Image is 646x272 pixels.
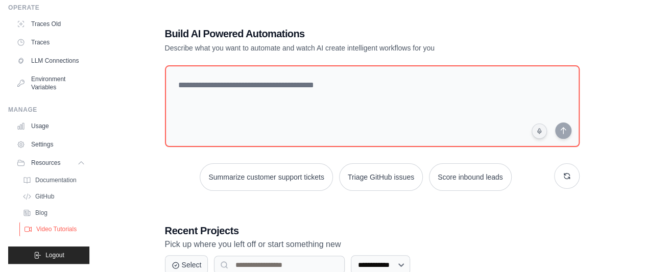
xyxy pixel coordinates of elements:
[35,176,77,184] span: Documentation
[18,206,89,220] a: Blog
[35,192,54,201] span: GitHub
[532,123,547,139] button: Click to speak your automation idea
[12,155,89,171] button: Resources
[8,246,89,264] button: Logout
[595,223,646,272] iframe: Chat Widget
[36,225,77,233] span: Video Tutorials
[429,163,512,191] button: Score inbound leads
[12,118,89,134] a: Usage
[31,159,60,167] span: Resources
[12,34,89,51] a: Traces
[45,251,64,259] span: Logout
[165,27,508,41] h1: Build AI Powered Automations
[12,136,89,153] a: Settings
[12,53,89,69] a: LLM Connections
[12,71,89,95] a: Environment Variables
[339,163,423,191] button: Triage GitHub issues
[18,173,89,187] a: Documentation
[165,238,580,251] p: Pick up where you left off or start something new
[165,224,580,238] h3: Recent Projects
[200,163,332,191] button: Summarize customer support tickets
[35,209,47,217] span: Blog
[19,222,90,236] a: Video Tutorials
[8,4,89,12] div: Operate
[12,16,89,32] a: Traces Old
[165,43,508,53] p: Describe what you want to automate and watch AI create intelligent workflows for you
[18,189,89,204] a: GitHub
[8,106,89,114] div: Manage
[554,163,580,189] button: Get new suggestions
